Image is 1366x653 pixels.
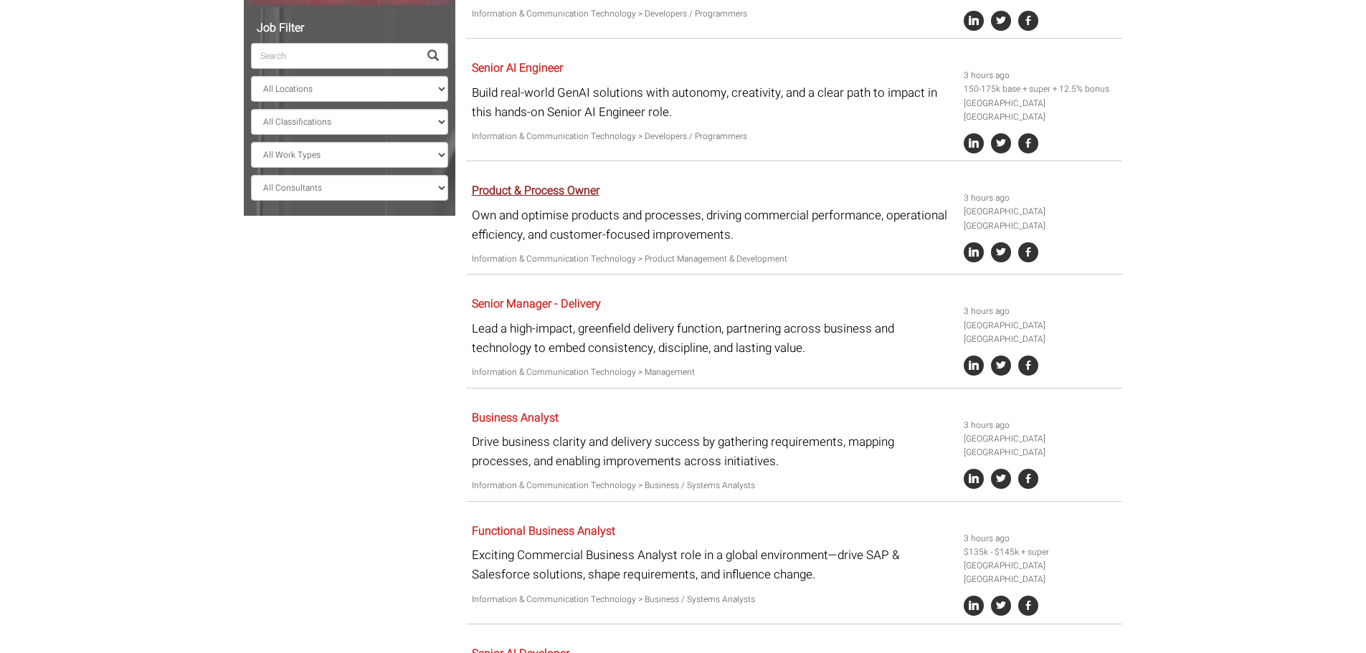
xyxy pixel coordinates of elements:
[964,432,1117,459] li: [GEOGRAPHIC_DATA] [GEOGRAPHIC_DATA]
[472,409,559,426] a: Business Analyst
[251,22,448,35] h5: Job Filter
[472,252,953,266] p: Information & Communication Technology > Product Management & Development
[964,191,1117,205] li: 3 hours ago
[472,7,953,21] p: Information & Communication Technology > Developers / Programmers
[964,319,1117,346] li: [GEOGRAPHIC_DATA] [GEOGRAPHIC_DATA]
[964,69,1117,82] li: 3 hours ago
[472,593,953,606] p: Information & Communication Technology > Business / Systems Analysts
[472,83,953,122] p: Build real-world GenAI solutions with autonomy, creativity, and a clear path to impact in this ha...
[472,432,953,471] p: Drive business clarity and delivery success by gathering requirements, mapping processes, and ena...
[964,82,1117,96] li: 150-175k base + super + 12.5% bonus
[472,545,953,584] p: Exciting Commercial Business Analyst role in a global environment—drive SAP & Salesforce solution...
[964,419,1117,432] li: 3 hours ago
[964,559,1117,586] li: [GEOGRAPHIC_DATA] [GEOGRAPHIC_DATA]
[472,319,953,358] p: Lead a high-impact, greenfield delivery function, partnering across business and technology to em...
[472,295,601,313] a: Senior Manager - Delivery
[472,59,563,77] a: Senior AI Engineer
[964,545,1117,559] li: $135k - $145k + super
[964,97,1117,124] li: [GEOGRAPHIC_DATA] [GEOGRAPHIC_DATA]
[251,43,419,69] input: Search
[472,479,953,492] p: Information & Communication Technology > Business / Systems Analysts
[472,130,953,143] p: Information & Communication Technology > Developers / Programmers
[964,532,1117,545] li: 3 hours ago
[472,182,599,199] a: Product & Process Owner
[472,366,953,379] p: Information & Communication Technology > Management
[964,305,1117,318] li: 3 hours ago
[472,523,615,540] a: Functional Business Analyst
[472,206,953,244] p: Own and optimise products and processes, driving commercial performance, operational efficiency, ...
[964,205,1117,232] li: [GEOGRAPHIC_DATA] [GEOGRAPHIC_DATA]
